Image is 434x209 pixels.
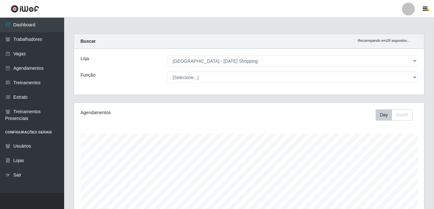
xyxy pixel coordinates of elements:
[376,109,392,121] button: Day
[392,109,413,121] button: Month
[11,5,39,13] img: CoreUI Logo
[376,109,413,121] div: First group
[81,55,89,62] label: Loja
[81,109,215,116] div: Agendamentos
[358,39,410,42] i: Recarregando em 28 segundos...
[81,72,96,78] label: Função
[81,39,96,44] strong: Buscar
[376,109,418,121] div: Toolbar with button groups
